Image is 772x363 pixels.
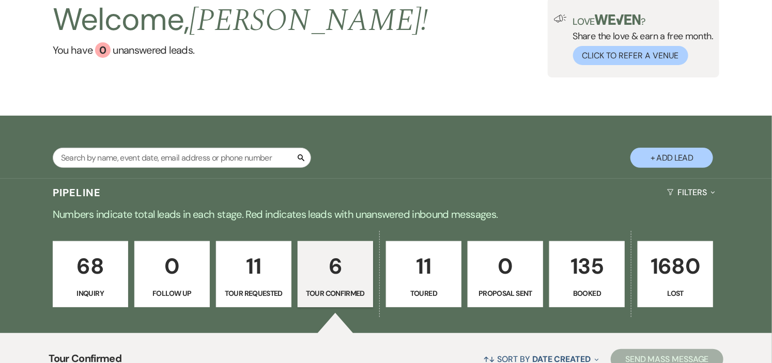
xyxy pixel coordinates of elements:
p: 68 [59,249,121,283]
a: 0Proposal Sent [468,241,543,307]
p: Lost [644,288,706,299]
a: 135Booked [549,241,625,307]
img: weven-logo-green.svg [595,14,641,25]
h3: Pipeline [53,185,101,200]
p: Numbers indicate total leads in each stage. Red indicates leads with unanswered inbound messages. [14,206,758,223]
input: Search by name, event date, email address or phone number [53,148,311,168]
p: Love ? [573,14,714,26]
a: 11Tour Requested [216,241,291,307]
p: Follow Up [141,288,203,299]
p: Tour Confirmed [304,288,366,299]
a: 0Follow Up [134,241,210,307]
p: Inquiry [59,288,121,299]
p: 0 [141,249,203,283]
a: You have 0 unanswered leads. [53,42,428,58]
a: 11Toured [386,241,461,307]
div: 0 [95,42,111,58]
button: + Add Lead [630,148,713,168]
img: loud-speaker-illustration.svg [554,14,567,23]
a: 1680Lost [638,241,713,307]
p: 0 [474,249,536,283]
p: 11 [393,249,455,283]
p: Tour Requested [223,288,285,299]
button: Click to Refer a Venue [573,46,688,65]
p: 1680 [644,249,706,283]
a: 68Inquiry [53,241,128,307]
button: Filters [663,179,719,206]
p: 6 [304,249,366,283]
p: Toured [393,288,455,299]
p: Booked [556,288,618,299]
a: 6Tour Confirmed [298,241,373,307]
p: Proposal Sent [474,288,536,299]
p: 135 [556,249,618,283]
p: 11 [223,249,285,283]
div: Share the love & earn a free month. [567,14,714,65]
